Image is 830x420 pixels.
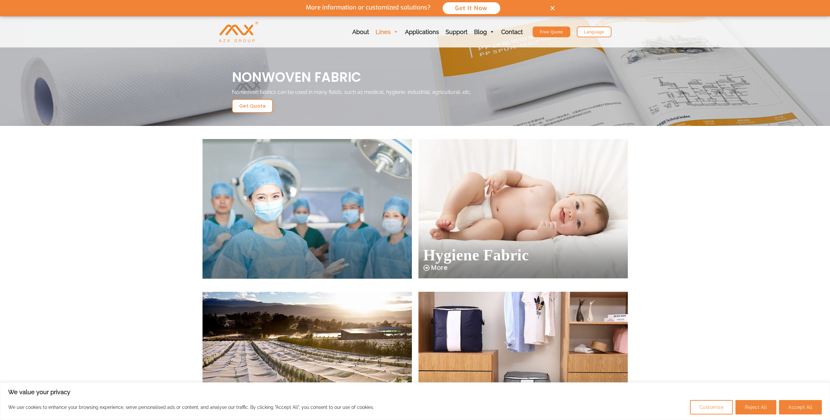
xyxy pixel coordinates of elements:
[232,69,598,86] h1: NONWOVEN FABRIC
[402,16,442,47] a: Applications
[431,265,448,271] span: More
[423,247,529,263] a: Hygiene Fabric
[219,28,258,35] a: AZX Nonwoven Machine
[779,400,822,414] button: Accept All
[498,16,526,47] a: Contact
[203,139,412,279] img: Fabric 1
[418,139,628,278] img: Fabric 2
[349,16,372,47] a: About
[372,16,402,47] a: Lines
[232,89,598,96] div: Nonwoven fabrics can be used in many fields, such as medical, hygiene, industrial, agricultural, ...
[577,26,611,37] a: Language
[690,400,733,414] button: Customise
[232,99,273,113] a: Get Quote
[471,16,498,47] a: Blog
[8,403,374,411] p: We use cookies to enhance your browsing experience, serve personalised ads or content, and analys...
[533,26,570,37] a: Free Quote
[442,2,501,15] button: Get It Now
[41,248,146,263] a: Medical Fabric
[239,104,266,108] span: Get Quote
[300,4,436,11] p: More information or customized solutions?
[8,388,822,396] p: We value your privacy
[423,265,448,271] a: More
[442,16,471,47] a: Support
[735,400,776,414] button: Reject All
[49,265,65,271] span: More
[41,265,65,271] a: More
